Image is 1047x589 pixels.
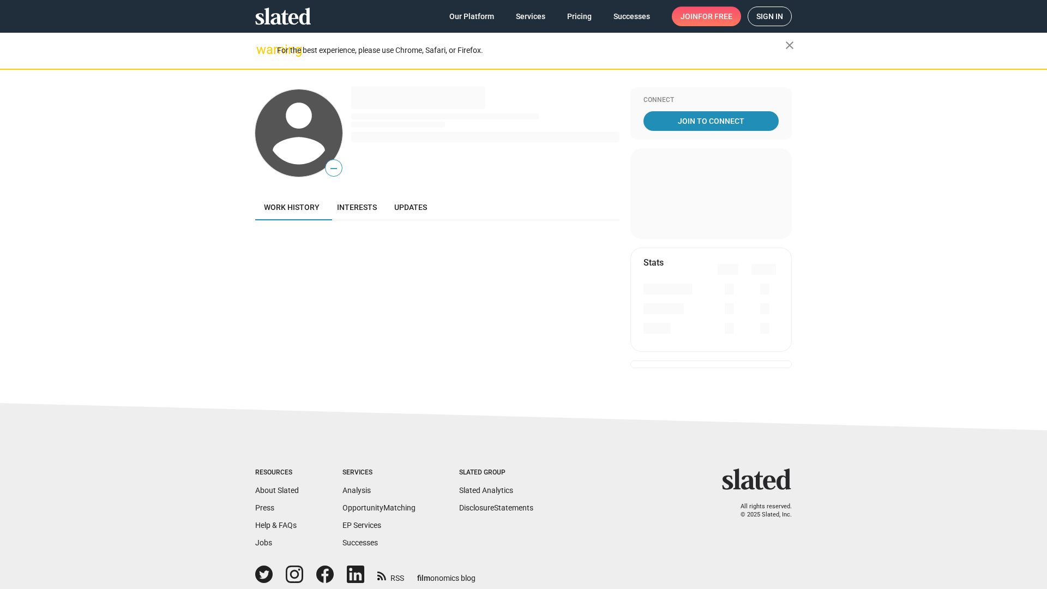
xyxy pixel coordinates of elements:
span: Our Platform [449,7,494,26]
a: Join To Connect [643,111,779,131]
a: Our Platform [441,7,503,26]
a: Jobs [255,538,272,547]
a: Successes [605,7,659,26]
div: Services [342,468,416,477]
a: About Slated [255,486,299,495]
a: Press [255,503,274,512]
a: Successes [342,538,378,547]
a: Joinfor free [672,7,741,26]
span: Updates [394,203,427,212]
a: Slated Analytics [459,486,513,495]
span: Successes [613,7,650,26]
span: Work history [264,203,320,212]
a: Analysis [342,486,371,495]
mat-card-title: Stats [643,257,664,268]
span: Services [516,7,545,26]
span: for free [698,7,732,26]
a: EP Services [342,521,381,530]
div: Slated Group [459,468,533,477]
a: Interests [328,194,386,220]
p: All rights reserved. © 2025 Slated, Inc. [729,503,792,519]
a: Services [507,7,554,26]
span: film [417,574,430,582]
a: OpportunityMatching [342,503,416,512]
span: Pricing [567,7,592,26]
a: Updates [386,194,436,220]
span: Sign in [756,7,783,26]
span: — [326,161,342,176]
a: Sign in [748,7,792,26]
mat-icon: warning [256,43,269,56]
a: RSS [377,567,404,584]
mat-icon: close [783,39,796,52]
span: Join To Connect [646,111,777,131]
a: Help & FAQs [255,521,297,530]
span: Join [681,7,732,26]
a: Work history [255,194,328,220]
div: For the best experience, please use Chrome, Safari, or Firefox. [277,43,785,58]
div: Connect [643,96,779,105]
div: Resources [255,468,299,477]
span: Interests [337,203,377,212]
a: Pricing [558,7,600,26]
a: DisclosureStatements [459,503,533,512]
a: filmonomics blog [417,564,476,584]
